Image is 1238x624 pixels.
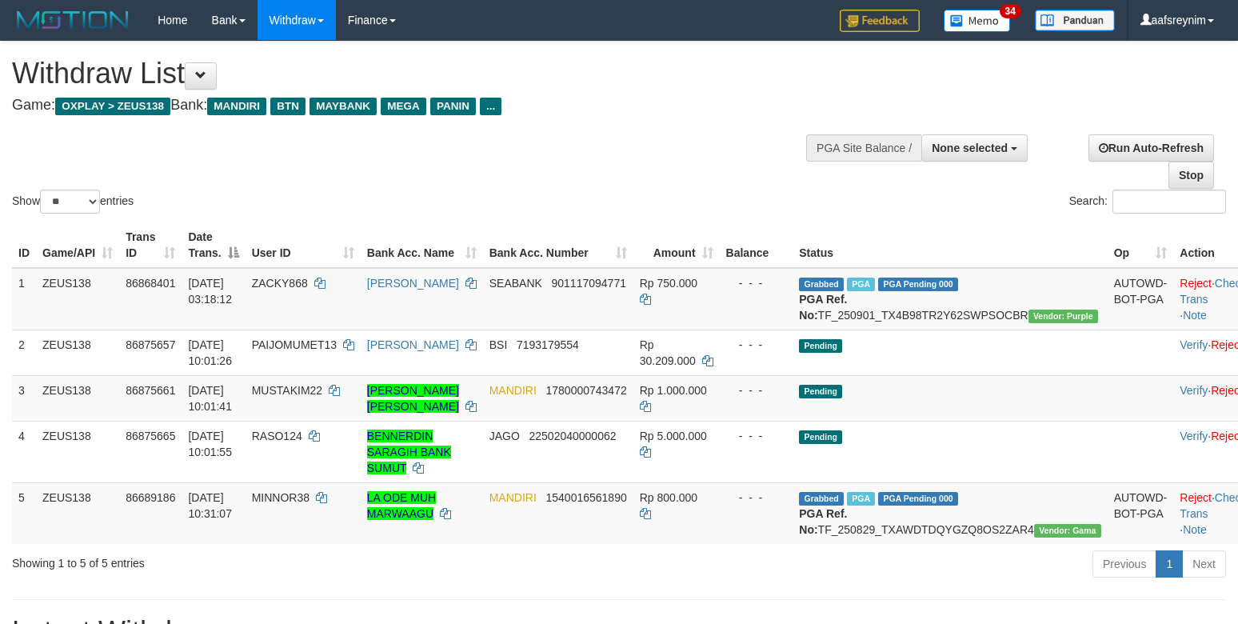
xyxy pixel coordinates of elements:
[207,98,266,115] span: MANDIRI
[793,222,1107,268] th: Status
[483,222,633,268] th: Bank Acc. Number: activate to sort column ascending
[847,492,875,506] span: Marked by aafkaynarin
[36,222,119,268] th: Game/API: activate to sort column ascending
[1180,491,1212,504] a: Reject
[1183,309,1207,322] a: Note
[126,430,175,442] span: 86875665
[552,277,626,290] span: Copy 901117094771 to clipboard
[182,222,245,268] th: Date Trans.: activate to sort column descending
[1168,162,1214,189] a: Stop
[1088,134,1214,162] a: Run Auto-Refresh
[878,492,958,506] span: PGA Pending
[1108,222,1174,268] th: Op: activate to sort column ascending
[932,142,1008,154] span: None selected
[270,98,306,115] span: BTN
[1069,190,1226,214] label: Search:
[799,339,842,353] span: Pending
[799,385,842,398] span: Pending
[1108,268,1174,330] td: AUTOWD-BOT-PGA
[799,293,847,322] b: PGA Ref. No:
[1035,10,1115,31] img: panduan.png
[361,222,483,268] th: Bank Acc. Name: activate to sort column ascending
[517,338,579,351] span: Copy 7193179554 to clipboard
[12,8,134,32] img: MOTION_logo.png
[529,430,617,442] span: Copy 22502040000062 to clipboard
[252,384,322,397] span: MUSTAKIM22
[252,277,308,290] span: ZACKY868
[1108,482,1174,544] td: AUTOWD-BOT-PGA
[36,421,119,482] td: ZEUS138
[252,491,309,504] span: MINNOR38
[381,98,426,115] span: MEGA
[640,338,696,367] span: Rp 30.209.000
[640,491,697,504] span: Rp 800.000
[188,338,232,367] span: [DATE] 10:01:26
[126,491,175,504] span: 86689186
[367,430,451,474] a: BENNERDIN SARAGIH BANK SUMUT
[799,492,844,506] span: Grabbed
[1112,190,1226,214] input: Search:
[252,430,302,442] span: RASO124
[1034,524,1101,538] span: Vendor URL: https://trx31.1velocity.biz
[720,222,793,268] th: Balance
[1092,550,1156,578] a: Previous
[878,278,958,291] span: PGA Pending
[40,190,100,214] select: Showentries
[367,277,459,290] a: [PERSON_NAME]
[1180,384,1208,397] a: Verify
[36,375,119,421] td: ZEUS138
[489,430,520,442] span: JAGO
[12,549,504,571] div: Showing 1 to 5 of 5 entries
[119,222,182,268] th: Trans ID: activate to sort column ascending
[12,58,809,90] h1: Withdraw List
[36,482,119,544] td: ZEUS138
[793,482,1107,544] td: TF_250829_TXAWDTDQYGZQ8OS2ZAR4
[726,275,787,291] div: - - -
[12,482,36,544] td: 5
[489,491,537,504] span: MANDIRI
[633,222,720,268] th: Amount: activate to sort column ascending
[480,98,501,115] span: ...
[1180,338,1208,351] a: Verify
[944,10,1011,32] img: Button%20Memo.svg
[726,382,787,398] div: - - -
[309,98,377,115] span: MAYBANK
[489,338,508,351] span: BSI
[12,375,36,421] td: 3
[806,134,921,162] div: PGA Site Balance /
[489,277,542,290] span: SEABANK
[793,268,1107,330] td: TF_250901_TX4B98TR2Y62SWPSOCBR
[36,268,119,330] td: ZEUS138
[188,384,232,413] span: [DATE] 10:01:41
[726,428,787,444] div: - - -
[430,98,476,115] span: PANIN
[640,430,707,442] span: Rp 5.000.000
[847,278,875,291] span: Marked by aaftrukkakada
[546,384,627,397] span: Copy 1780000743472 to clipboard
[799,507,847,536] b: PGA Ref. No:
[799,430,842,444] span: Pending
[12,421,36,482] td: 4
[640,277,697,290] span: Rp 750.000
[126,384,175,397] span: 86875661
[1180,277,1212,290] a: Reject
[726,337,787,353] div: - - -
[126,277,175,290] span: 86868401
[188,277,232,306] span: [DATE] 03:18:12
[799,278,844,291] span: Grabbed
[921,134,1028,162] button: None selected
[246,222,361,268] th: User ID: activate to sort column ascending
[252,338,337,351] span: PAIJOMUMET13
[12,222,36,268] th: ID
[367,491,436,520] a: LA ODE MUH MARWAAGU
[36,330,119,375] td: ZEUS138
[367,384,459,413] a: [PERSON_NAME] [PERSON_NAME]
[12,190,134,214] label: Show entries
[726,490,787,506] div: - - -
[188,491,232,520] span: [DATE] 10:31:07
[1183,523,1207,536] a: Note
[489,384,537,397] span: MANDIRI
[546,491,627,504] span: Copy 1540016561890 to clipboard
[367,338,459,351] a: [PERSON_NAME]
[55,98,170,115] span: OXPLAY > ZEUS138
